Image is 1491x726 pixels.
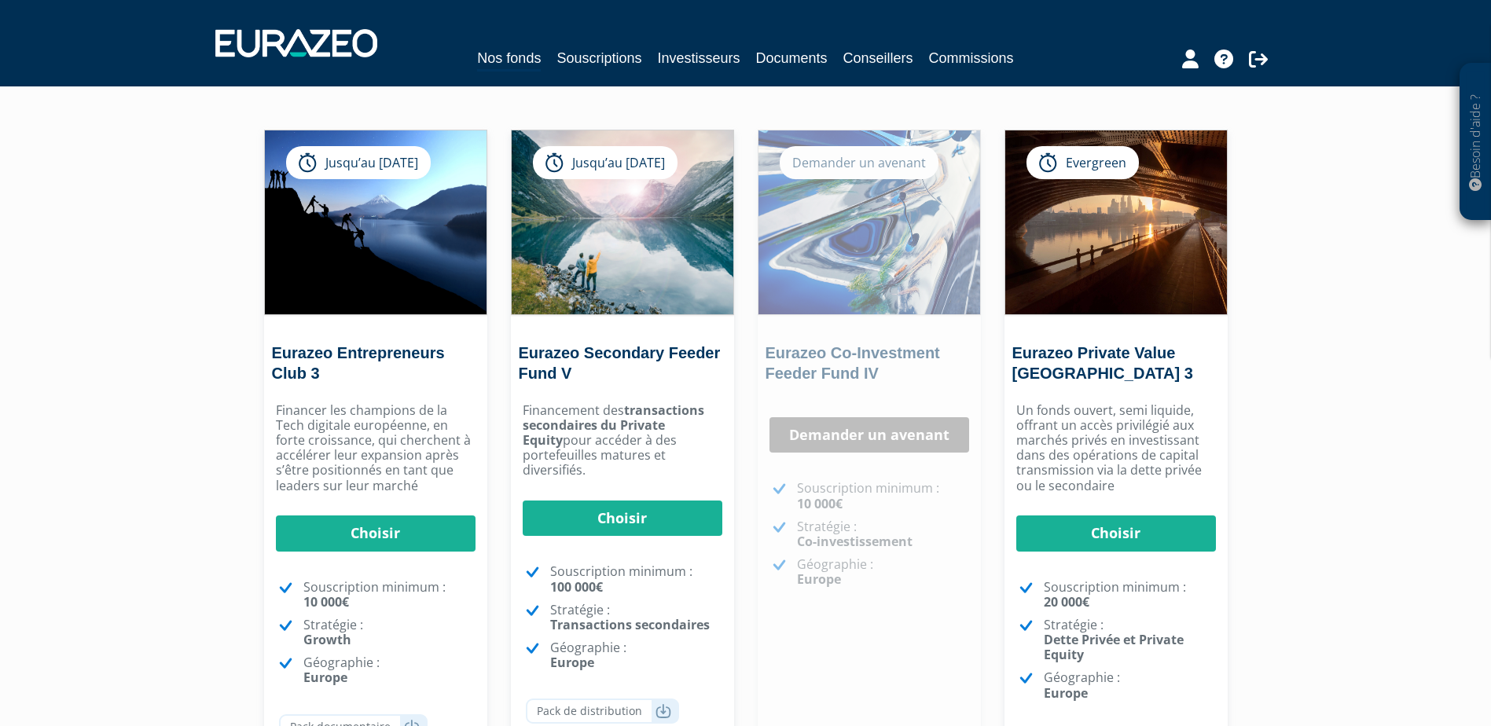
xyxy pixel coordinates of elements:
[303,593,349,610] strong: 10 000€
[512,130,733,314] img: Eurazeo Secondary Feeder Fund V
[1044,631,1184,663] strong: Dette Privée et Private Equity
[523,403,722,478] p: Financement des pour accéder à des portefeuilles matures et diversifiés.
[758,130,980,314] img: Eurazeo Co-Investment Feeder Fund IV
[1044,684,1088,702] strong: Europe
[550,640,722,670] p: Géographie :
[276,403,476,493] p: Financer les champions de la Tech digitale européenne, en forte croissance, qui cherchent à accél...
[272,344,445,382] a: Eurazeo Entrepreneurs Club 3
[929,47,1014,69] a: Commissions
[797,557,969,587] p: Géographie :
[1012,344,1193,382] a: Eurazeo Private Value [GEOGRAPHIC_DATA] 3
[303,669,347,686] strong: Europe
[756,47,828,69] a: Documents
[303,631,351,648] strong: Growth
[286,146,431,179] div: Jusqu’au [DATE]
[523,500,722,537] a: Choisir
[1467,71,1485,213] p: Besoin d'aide ?
[550,578,603,596] strong: 100 000€
[526,698,679,724] a: Pack de distribution
[780,146,938,179] div: Demander un avenant
[519,344,721,382] a: Eurazeo Secondary Feeder Fund V
[1026,146,1139,179] div: Evergreen
[797,495,843,512] strong: 10 000€
[657,47,740,69] a: Investisseurs
[1016,515,1216,552] a: Choisir
[797,570,841,588] strong: Europe
[1016,403,1216,493] p: Un fonds ouvert, semi liquide, offrant un accès privilégié aux marchés privés en investissant dan...
[533,146,678,179] div: Jusqu’au [DATE]
[550,616,710,633] strong: Transactions secondaires
[843,47,913,69] a: Conseillers
[1044,670,1216,700] p: Géographie :
[265,130,487,314] img: Eurazeo Entrepreneurs Club 3
[550,564,722,594] p: Souscription minimum :
[766,344,940,382] a: Eurazeo Co-Investment Feeder Fund IV
[550,654,594,671] strong: Europe
[769,417,969,453] a: Demander un avenant
[303,580,476,610] p: Souscription minimum :
[797,519,969,549] p: Stratégie :
[1044,580,1216,610] p: Souscription minimum :
[556,47,641,69] a: Souscriptions
[276,515,476,552] a: Choisir
[1005,130,1227,314] img: Eurazeo Private Value Europe 3
[797,481,969,511] p: Souscription minimum :
[523,401,704,449] strong: transactions secondaires du Private Equity
[797,533,913,550] strong: Co-investissement
[1044,618,1216,663] p: Stratégie :
[303,655,476,685] p: Géographie :
[215,29,377,57] img: 1732889491-logotype_eurazeo_blanc_rvb.png
[550,603,722,632] p: Stratégie :
[477,47,541,71] a: Nos fonds
[1044,593,1089,610] strong: 20 000€
[303,618,476,647] p: Stratégie :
